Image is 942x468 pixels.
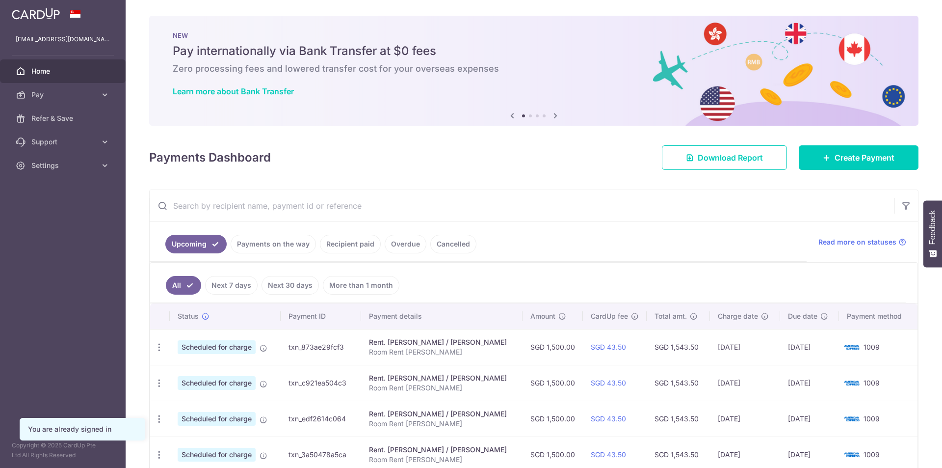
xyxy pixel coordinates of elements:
th: Payment details [361,303,523,329]
a: Payments on the way [231,235,316,253]
td: txn_edf2614c064 [281,401,361,437]
p: Room Rent [PERSON_NAME] [369,419,515,429]
p: NEW [173,31,895,39]
p: Room Rent [PERSON_NAME] [369,383,515,393]
td: [DATE] [710,329,780,365]
a: Next 7 days [205,276,258,295]
span: 1009 [863,379,880,387]
a: Overdue [385,235,426,253]
div: You are already signed in [28,424,137,434]
div: Rent. [PERSON_NAME] / [PERSON_NAME] [369,337,515,347]
td: [DATE] [780,401,839,437]
img: Bank Card [842,377,862,389]
td: SGD 1,543.50 [647,329,709,365]
td: SGD 1,500.00 [523,365,583,401]
img: CardUp [12,8,60,20]
span: Create Payment [835,152,894,164]
span: Scheduled for charge [178,412,256,426]
iframe: Opens a widget where you can find more information [879,439,932,463]
td: SGD 1,500.00 [523,329,583,365]
span: Scheduled for charge [178,376,256,390]
h5: Pay internationally via Bank Transfer at $0 fees [173,43,895,59]
td: [DATE] [710,365,780,401]
span: Support [31,137,96,147]
a: Next 30 days [262,276,319,295]
p: Room Rent [PERSON_NAME] [369,347,515,357]
span: Status [178,311,199,321]
a: SGD 43.50 [591,343,626,351]
th: Payment method [839,303,917,329]
span: Pay [31,90,96,100]
a: Download Report [662,145,787,170]
span: Charge date [718,311,758,321]
div: Rent. [PERSON_NAME] / [PERSON_NAME] [369,409,515,419]
a: SGD 43.50 [591,414,626,423]
th: Payment ID [281,303,361,329]
img: Bank Card [842,449,862,461]
span: Feedback [928,210,937,245]
div: Rent. [PERSON_NAME] / [PERSON_NAME] [369,373,515,383]
td: txn_873ae29fcf3 [281,329,361,365]
a: SGD 43.50 [591,379,626,387]
td: SGD 1,543.50 [647,401,709,437]
span: Total amt. [654,311,687,321]
img: Bank transfer banner [149,16,918,126]
img: Bank Card [842,413,862,425]
p: Room Rent [PERSON_NAME] [369,455,515,465]
p: [EMAIL_ADDRESS][DOMAIN_NAME] [16,34,110,44]
span: Read more on statuses [818,237,896,247]
a: All [166,276,201,295]
a: Learn more about Bank Transfer [173,86,294,96]
td: [DATE] [780,329,839,365]
a: Read more on statuses [818,237,906,247]
span: Settings [31,161,96,170]
a: SGD 43.50 [591,450,626,459]
button: Feedback - Show survey [923,200,942,267]
td: [DATE] [780,365,839,401]
span: Download Report [698,152,763,164]
img: Bank Card [842,341,862,353]
a: More than 1 month [323,276,399,295]
a: Recipient paid [320,235,381,253]
span: 1009 [863,414,880,423]
span: Scheduled for charge [178,448,256,462]
a: Create Payment [799,145,918,170]
div: Rent. [PERSON_NAME] / [PERSON_NAME] [369,445,515,455]
h4: Payments Dashboard [149,149,271,166]
h6: Zero processing fees and lowered transfer cost for your overseas expenses [173,63,895,75]
a: Cancelled [430,235,476,253]
span: Scheduled for charge [178,340,256,354]
span: Refer & Save [31,113,96,123]
td: SGD 1,543.50 [647,365,709,401]
span: Home [31,66,96,76]
span: Due date [788,311,817,321]
span: 1009 [863,343,880,351]
td: txn_c921ea504c3 [281,365,361,401]
span: CardUp fee [591,311,628,321]
td: SGD 1,500.00 [523,401,583,437]
input: Search by recipient name, payment id or reference [150,190,894,221]
span: Amount [530,311,555,321]
span: 1009 [863,450,880,459]
a: Upcoming [165,235,227,253]
td: [DATE] [710,401,780,437]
